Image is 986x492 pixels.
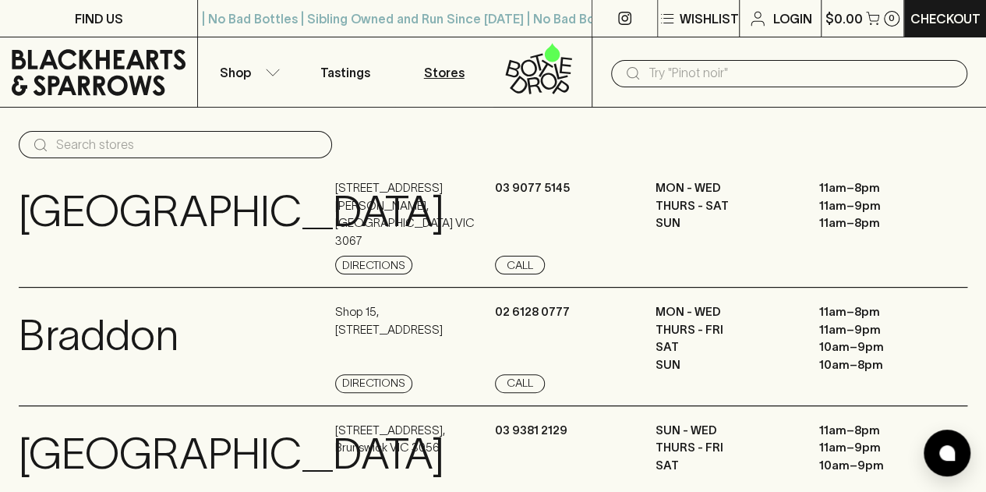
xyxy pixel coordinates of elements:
a: Call [495,256,545,274]
p: Shop [220,63,251,82]
p: SUN [655,214,795,232]
p: 10am – 9pm [818,338,959,356]
a: Call [495,374,545,393]
p: 11am – 8pm [818,214,959,232]
p: THURS - FRI [655,439,795,457]
p: MON - WED [655,303,795,321]
input: Try "Pinot noir" [648,61,955,86]
p: Checkout [910,9,981,28]
p: 03 9077 5145 [495,179,570,197]
p: SUN [655,356,795,374]
p: THURS - FRI [655,321,795,339]
p: SAT [655,457,795,475]
button: Shop [198,37,296,107]
p: SUN - WED [655,422,795,440]
p: [GEOGRAPHIC_DATA] [19,422,444,487]
p: Wishlist [680,9,739,28]
p: 11am – 8pm [818,179,959,197]
p: 10am – 8pm [818,356,959,374]
p: 11am – 9pm [818,197,959,215]
img: bubble-icon [939,445,955,461]
p: 03 9381 2129 [495,422,567,440]
p: Login [773,9,812,28]
p: 11am – 8pm [818,422,959,440]
p: $0.00 [825,9,863,28]
p: 11am – 8pm [818,303,959,321]
p: [STREET_ADDRESS] , Brunswick VIC 3056 [335,422,445,457]
p: FIND US [75,9,123,28]
a: Directions [335,256,412,274]
p: Braddon [19,303,178,368]
p: [GEOGRAPHIC_DATA] [19,179,444,244]
p: Tastings [320,63,370,82]
p: 10am – 9pm [818,457,959,475]
p: 11am – 9pm [818,439,959,457]
a: Tastings [296,37,394,107]
p: 02 6128 0777 [495,303,570,321]
p: Shop 15 , [STREET_ADDRESS] [335,303,443,338]
a: Directions [335,374,412,393]
p: 11am – 9pm [818,321,959,339]
a: Stores [395,37,493,107]
p: SAT [655,338,795,356]
p: 0 [889,14,895,23]
p: THURS - SAT [655,197,795,215]
p: Stores [424,63,465,82]
p: [STREET_ADDRESS][PERSON_NAME] , [GEOGRAPHIC_DATA] VIC 3067 [335,179,491,250]
input: Search stores [56,133,320,158]
p: MON - WED [655,179,795,197]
